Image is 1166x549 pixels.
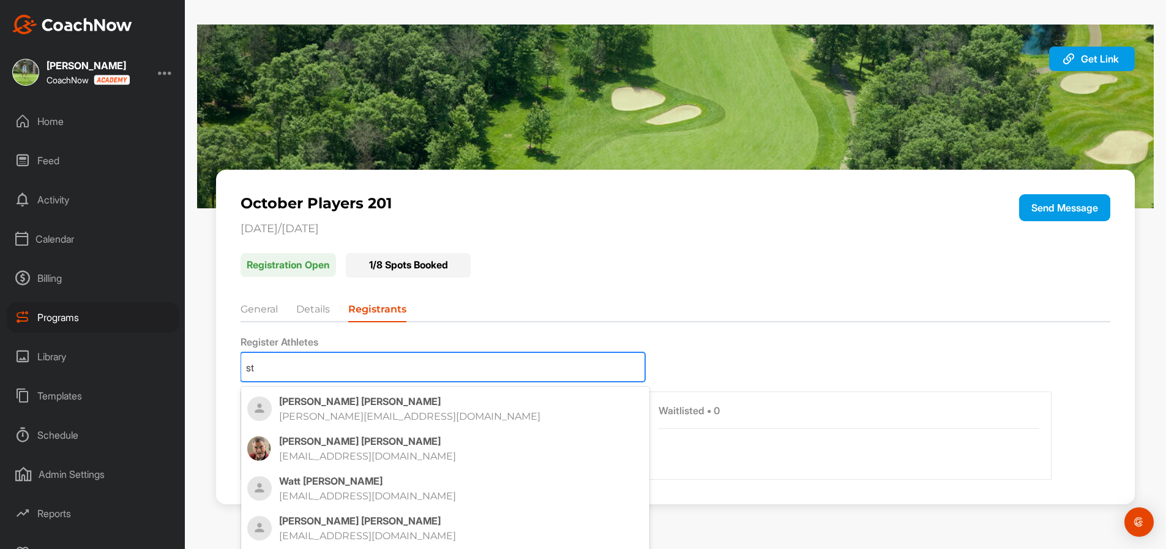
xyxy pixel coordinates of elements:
[7,184,179,215] div: Activity
[247,396,272,421] img: Profile picture
[197,25,1154,208] img: 9.jpg
[659,404,720,417] span: Waitlisted • 0
[94,75,130,85] img: CoachNow acadmey
[7,106,179,137] div: Home
[279,530,619,542] p: [EMAIL_ADDRESS][DOMAIN_NAME]
[348,302,406,322] li: Registrants
[47,61,130,70] div: [PERSON_NAME]
[12,15,132,34] img: CoachNow
[247,476,272,501] img: Profile picture
[7,341,179,372] div: Library
[247,436,271,461] img: Profile picture
[241,194,936,212] p: October Players 201
[7,302,179,333] div: Programs
[7,498,179,529] div: Reports
[346,253,471,278] div: 1 / 8 Spots Booked
[279,450,619,463] p: [EMAIL_ADDRESS][DOMAIN_NAME]
[7,381,179,411] div: Templates
[279,515,643,527] p: [PERSON_NAME] [PERSON_NAME]
[1019,194,1110,221] button: Send Message
[279,435,643,447] p: [PERSON_NAME] [PERSON_NAME]
[7,263,179,293] div: Billing
[241,302,278,322] li: General
[7,459,179,490] div: Admin Settings
[279,490,619,502] p: [EMAIL_ADDRESS][DOMAIN_NAME]
[279,395,643,407] p: [PERSON_NAME] [PERSON_NAME]
[1081,53,1119,65] span: Get Link
[1061,51,1076,66] img: svg+xml;base64,PHN2ZyB3aWR0aD0iMjAiIGhlaWdodD0iMjAiIHZpZXdCb3g9IjAgMCAyMCAyMCIgZmlsbD0ibm9uZSIgeG...
[7,224,179,254] div: Calendar
[47,75,130,85] div: CoachNow
[247,516,272,540] img: Profile picture
[7,420,179,450] div: Schedule
[7,145,179,176] div: Feed
[1124,507,1154,537] div: Open Intercom Messenger
[296,302,330,322] li: Details
[279,475,643,487] p: Watt [PERSON_NAME]
[241,253,336,278] p: Registration Open
[241,336,318,349] span: Register Athletes
[241,222,936,236] p: [DATE]/[DATE]
[12,59,39,86] img: square_6da99a3e55dcfc963019e61b3f9a00c3.jpg
[279,411,619,423] p: [PERSON_NAME][EMAIL_ADDRESS][DOMAIN_NAME]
